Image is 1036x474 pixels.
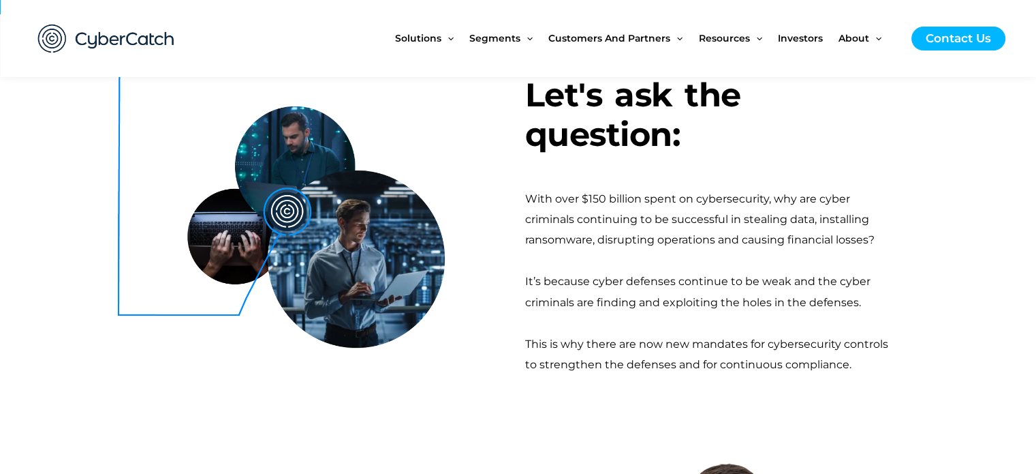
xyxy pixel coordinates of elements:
a: Contact Us [911,27,1005,50]
span: Menu Toggle [520,10,533,67]
a: Investors [778,10,838,67]
div: This is why there are now new mandates for cybersecurity controls to strengthen the defenses and ... [525,334,900,376]
img: CyberCatch [25,10,188,67]
span: Menu Toggle [670,10,682,67]
nav: Site Navigation: New Main Menu [395,10,898,67]
span: About [838,10,869,67]
h3: Let's ask the question: [525,76,900,154]
div: With over $150 billion spent on cybersecurity, why are cyber criminals continuing to be successfu... [525,189,900,251]
span: Segments [469,10,520,67]
span: Menu Toggle [441,10,454,67]
span: Menu Toggle [750,10,762,67]
span: Customers and Partners [548,10,670,67]
span: Menu Toggle [869,10,881,67]
span: Investors [778,10,823,67]
div: It’s because cyber defenses continue to be weak and the cyber criminals are finding and exploitin... [525,271,900,313]
span: Solutions [395,10,441,67]
span: Resources [699,10,750,67]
